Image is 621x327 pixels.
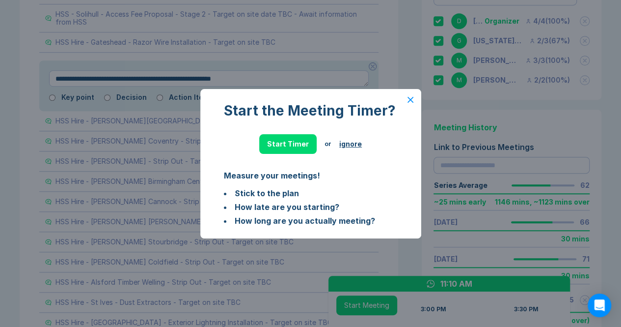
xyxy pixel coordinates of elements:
button: Start Timer [259,134,317,154]
li: Stick to the plan [224,187,398,199]
li: How late are you starting? [224,201,398,213]
div: or [324,140,331,148]
li: How long are you actually meeting? [224,215,398,227]
div: Start the Meeting Timer? [224,103,398,119]
div: Measure your meetings! [224,170,398,181]
div: Open Intercom Messenger [588,294,611,317]
button: ignore [339,140,362,148]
